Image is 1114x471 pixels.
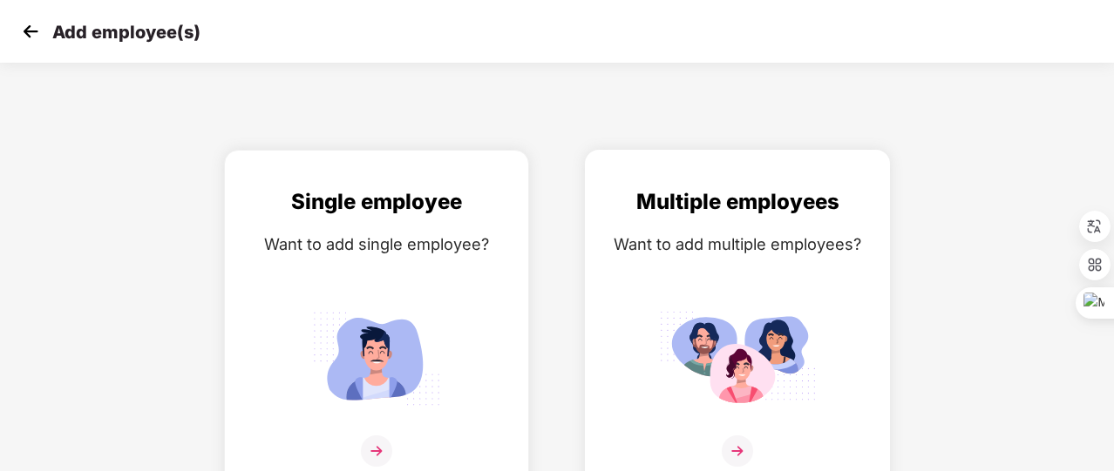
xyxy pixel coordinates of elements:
[242,185,511,219] div: Single employee
[242,232,511,257] div: Want to add single employee?
[659,304,816,413] img: svg+xml;base64,PHN2ZyB4bWxucz0iaHR0cDovL3d3dy53My5vcmcvMjAwMC9zdmciIGlkPSJNdWx0aXBsZV9lbXBsb3llZS...
[603,185,872,219] div: Multiple employees
[722,435,753,467] img: svg+xml;base64,PHN2ZyB4bWxucz0iaHR0cDovL3d3dy53My5vcmcvMjAwMC9zdmciIHdpZHRoPSIzNiIgaGVpZ2h0PSIzNi...
[603,232,872,257] div: Want to add multiple employees?
[361,435,392,467] img: svg+xml;base64,PHN2ZyB4bWxucz0iaHR0cDovL3d3dy53My5vcmcvMjAwMC9zdmciIHdpZHRoPSIzNiIgaGVpZ2h0PSIzNi...
[52,22,200,43] p: Add employee(s)
[17,18,44,44] img: svg+xml;base64,PHN2ZyB4bWxucz0iaHR0cDovL3d3dy53My5vcmcvMjAwMC9zdmciIHdpZHRoPSIzMCIgaGVpZ2h0PSIzMC...
[298,304,455,413] img: svg+xml;base64,PHN2ZyB4bWxucz0iaHR0cDovL3d3dy53My5vcmcvMjAwMC9zdmciIGlkPSJTaW5nbGVfZW1wbG95ZWUiIH...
